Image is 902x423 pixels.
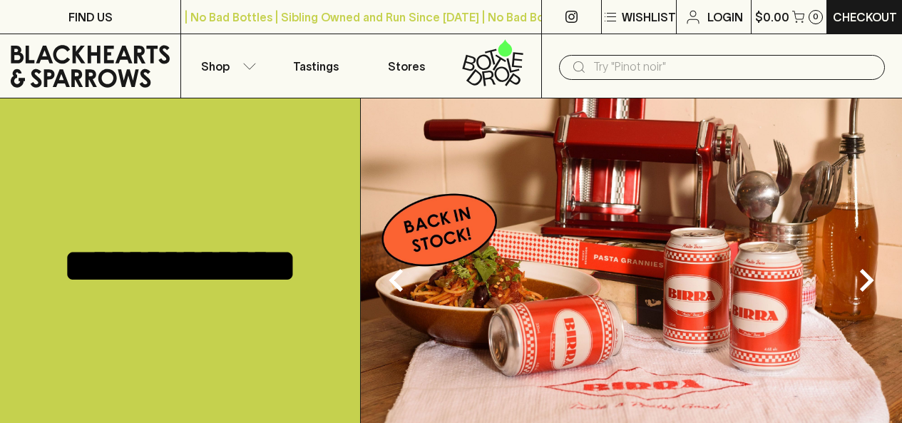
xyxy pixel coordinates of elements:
[68,9,113,26] p: FIND US
[593,56,873,78] input: Try "Pinot noir"
[707,9,743,26] p: Login
[813,13,819,21] p: 0
[833,9,897,26] p: Checkout
[622,9,676,26] p: Wishlist
[388,58,425,75] p: Stores
[362,34,451,98] a: Stores
[755,9,789,26] p: $0.00
[293,58,339,75] p: Tastings
[271,34,361,98] a: Tastings
[181,34,271,98] button: Shop
[201,58,230,75] p: Shop
[838,252,895,309] button: Next
[368,252,425,309] button: Previous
